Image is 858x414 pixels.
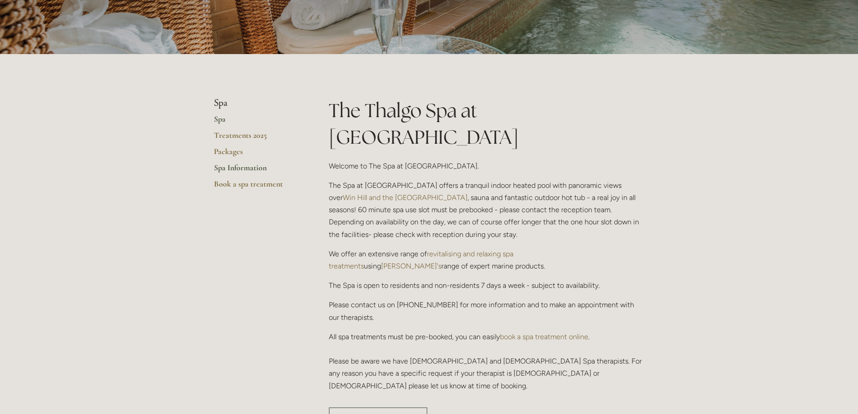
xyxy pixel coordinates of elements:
p: The Spa at [GEOGRAPHIC_DATA] offers a tranquil indoor heated pool with panoramic views over , sau... [329,179,645,241]
p: We offer an extensive range of using range of expert marine products. [329,248,645,272]
p: All spa treatments must be pre-booked, you can easily . Please be aware we have [DEMOGRAPHIC_DATA... [329,331,645,392]
a: Packages [214,146,300,163]
a: [PERSON_NAME]'s [381,262,441,270]
p: The Spa is open to residents and non-residents 7 days a week - subject to availability. [329,279,645,291]
a: Win Hill and the [GEOGRAPHIC_DATA] [343,193,468,202]
li: Spa [214,97,300,109]
a: Treatments 2025 [214,130,300,146]
a: Spa Information [214,163,300,179]
p: Please contact us on [PHONE_NUMBER] for more information and to make an appointment with our ther... [329,299,645,323]
a: Book a spa treatment [214,179,300,195]
a: book a spa treatment online [500,332,588,341]
h1: The Thalgo Spa at [GEOGRAPHIC_DATA] [329,97,645,150]
p: Welcome to The Spa at [GEOGRAPHIC_DATA]. [329,160,645,172]
a: Spa [214,114,300,130]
